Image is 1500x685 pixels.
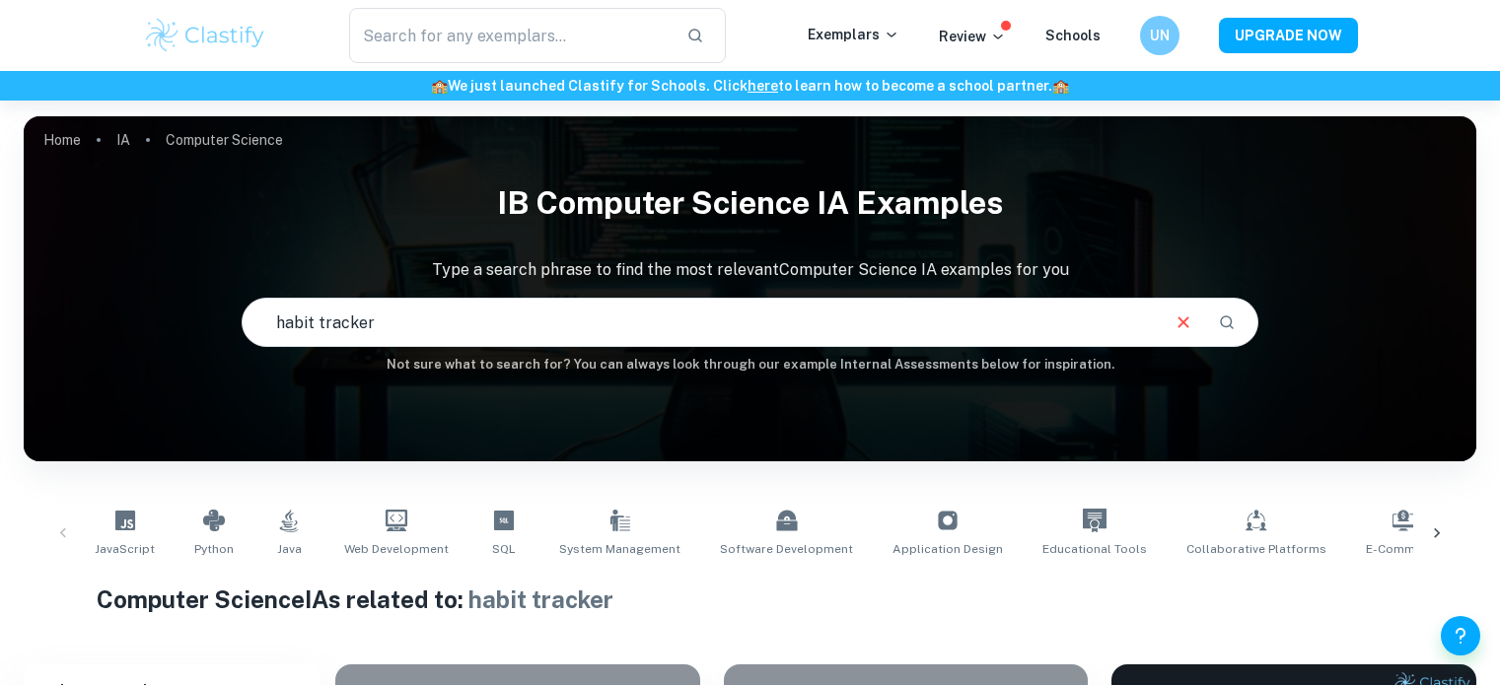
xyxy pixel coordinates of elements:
span: E-commerce [1366,540,1441,558]
input: Search for any exemplars... [349,8,672,63]
span: 🏫 [1052,78,1069,94]
button: Help and Feedback [1441,616,1480,655]
span: Collaborative Platforms [1186,540,1326,558]
p: Exemplars [808,24,899,45]
h6: Not sure what to search for? You can always look through our example Internal Assessments below f... [24,355,1476,375]
span: Application Design [893,540,1003,558]
span: System Management [559,540,680,558]
input: E.g. event website, web development, Python... [243,295,1157,350]
button: UPGRADE NOW [1219,18,1358,53]
h1: Computer Science IAs related to: [97,582,1404,617]
span: Educational Tools [1042,540,1147,558]
span: JavaScript [95,540,155,558]
button: Search [1210,306,1244,339]
button: Clear [1165,304,1202,341]
span: SQL [492,540,516,558]
a: here [748,78,778,94]
span: Java [277,540,302,558]
span: Python [194,540,234,558]
p: Computer Science [166,129,283,151]
h1: IB Computer Science IA examples [24,171,1476,235]
a: Home [43,126,81,154]
h6: We just launched Clastify for Schools. Click to learn how to become a school partner. [4,75,1496,97]
a: Schools [1045,28,1101,43]
button: UN [1140,16,1179,55]
span: Web Development [344,540,449,558]
h6: UN [1148,25,1171,46]
a: IA [116,126,130,154]
p: Type a search phrase to find the most relevant Computer Science IA examples for you [24,258,1476,282]
span: 🏫 [431,78,448,94]
span: Software Development [720,540,853,558]
span: habit tracker [468,585,613,613]
p: Review [939,26,1006,47]
img: Clastify logo [143,16,268,55]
